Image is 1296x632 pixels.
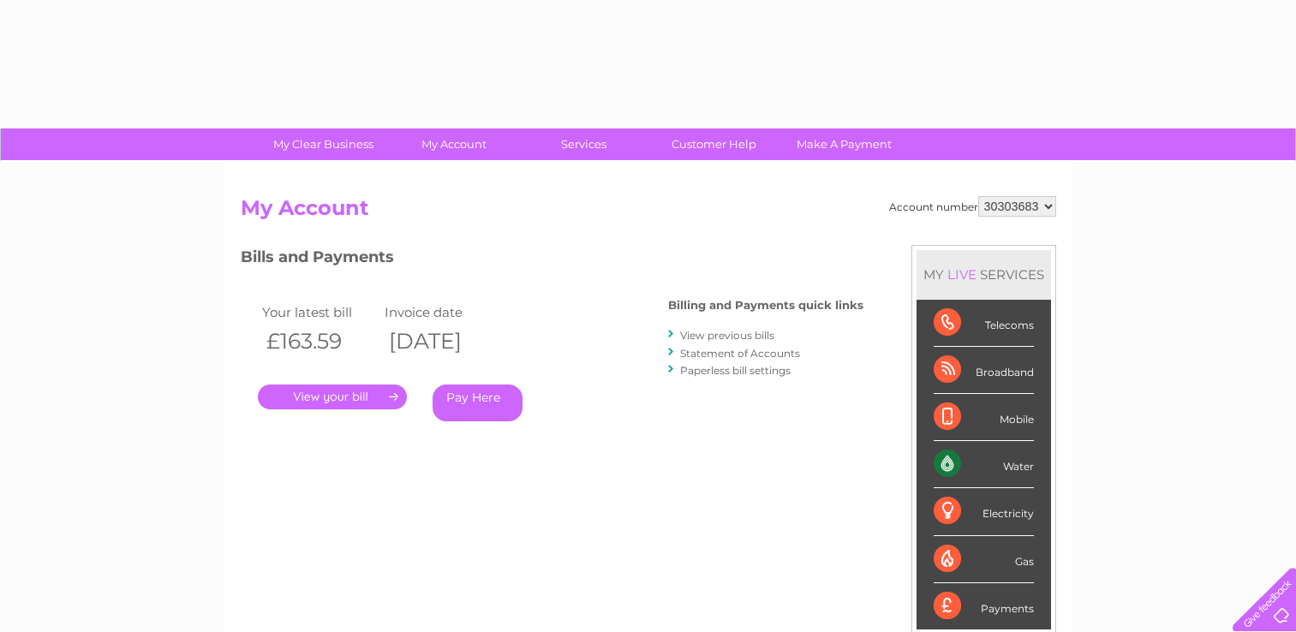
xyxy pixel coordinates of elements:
[253,128,394,160] a: My Clear Business
[380,324,504,359] th: [DATE]
[241,196,1056,229] h2: My Account
[889,196,1056,217] div: Account number
[680,329,774,342] a: View previous bills
[680,364,791,377] a: Paperless bill settings
[944,266,980,283] div: LIVE
[917,250,1051,299] div: MY SERVICES
[934,441,1034,488] div: Water
[241,245,863,275] h3: Bills and Payments
[258,324,381,359] th: £163.59
[258,385,407,409] a: .
[934,347,1034,394] div: Broadband
[934,488,1034,535] div: Electricity
[680,347,800,360] a: Statement of Accounts
[380,301,504,324] td: Invoice date
[513,128,654,160] a: Services
[258,301,381,324] td: Your latest bill
[643,128,785,160] a: Customer Help
[668,299,863,312] h4: Billing and Payments quick links
[934,536,1034,583] div: Gas
[773,128,915,160] a: Make A Payment
[433,385,523,421] a: Pay Here
[934,300,1034,347] div: Telecoms
[383,128,524,160] a: My Account
[934,394,1034,441] div: Mobile
[934,583,1034,629] div: Payments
